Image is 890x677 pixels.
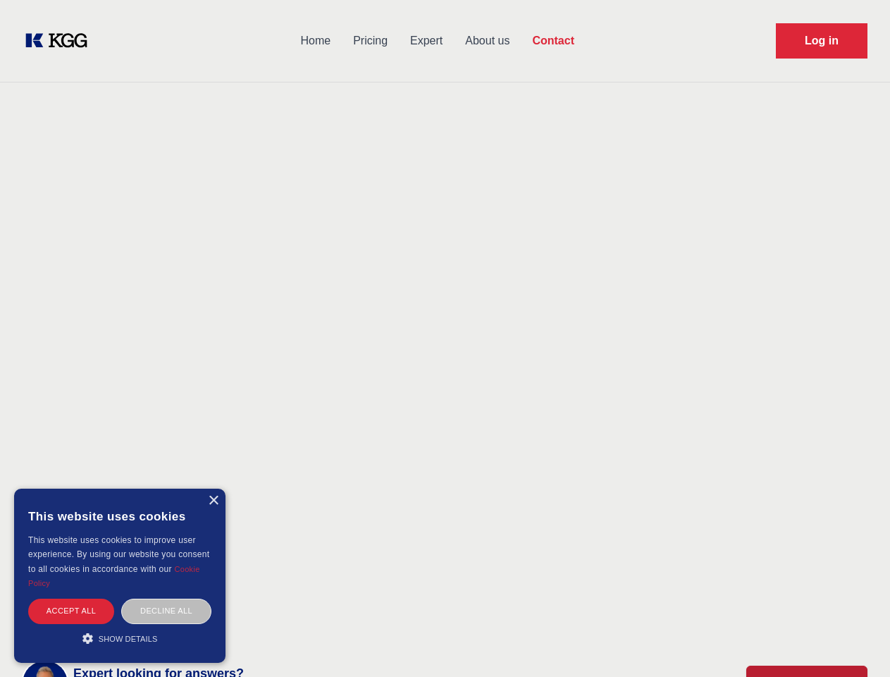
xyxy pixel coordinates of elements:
[454,23,521,59] a: About us
[28,599,114,623] div: Accept all
[28,565,200,587] a: Cookie Policy
[776,23,867,59] a: Request Demo
[28,631,211,645] div: Show details
[399,23,454,59] a: Expert
[820,609,890,677] iframe: Chat Widget
[28,535,209,574] span: This website uses cookies to improve user experience. By using our website you consent to all coo...
[23,30,99,52] a: KOL Knowledge Platform: Talk to Key External Experts (KEE)
[289,23,342,59] a: Home
[208,496,218,506] div: Close
[342,23,399,59] a: Pricing
[99,635,158,643] span: Show details
[28,499,211,533] div: This website uses cookies
[521,23,586,59] a: Contact
[121,599,211,623] div: Decline all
